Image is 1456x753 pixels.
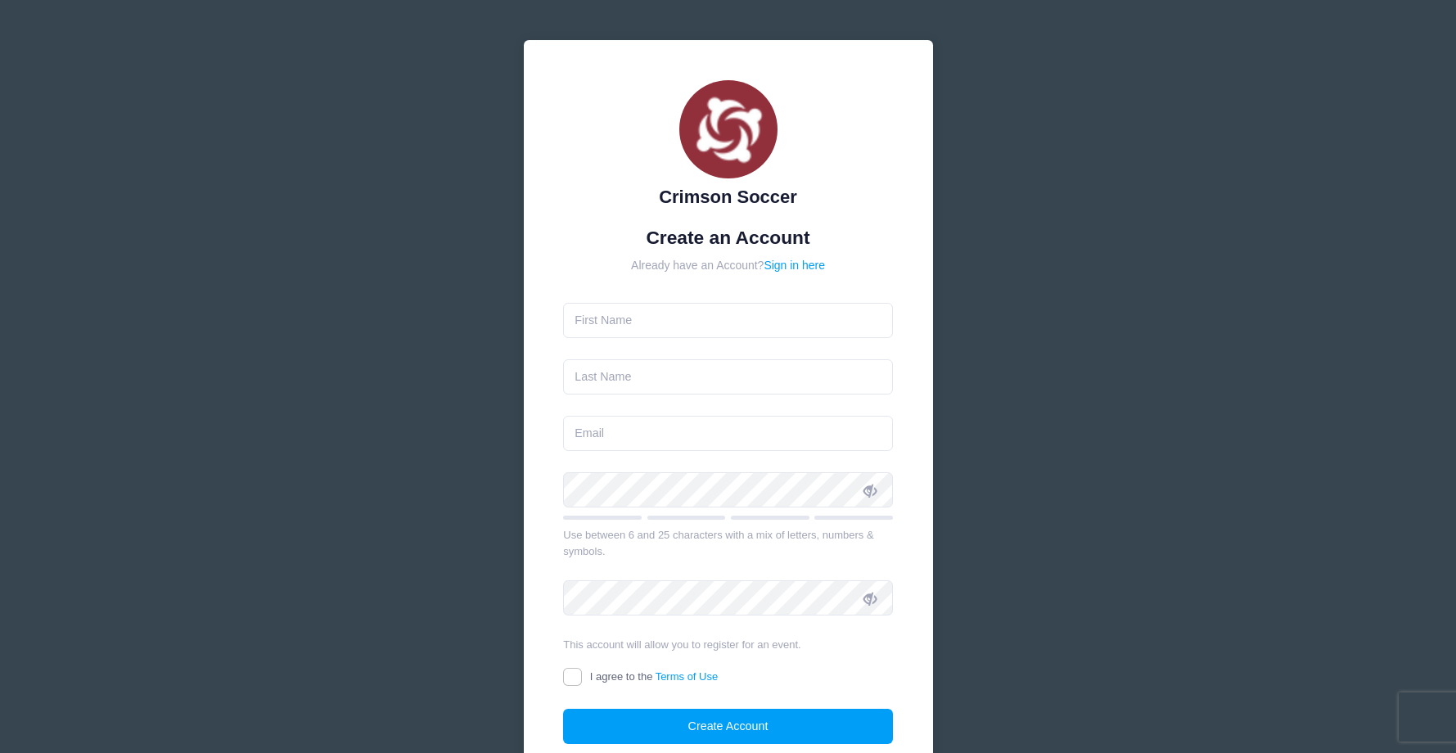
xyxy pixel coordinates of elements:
[563,416,893,451] input: Email
[679,80,778,178] img: Crimson Soccer
[656,670,719,683] a: Terms of Use
[563,227,893,249] h1: Create an Account
[563,303,893,338] input: First Name
[563,668,582,687] input: I agree to theTerms of Use
[764,259,825,272] a: Sign in here
[563,183,893,210] div: Crimson Soccer
[590,670,718,683] span: I agree to the
[563,359,893,395] input: Last Name
[563,637,893,653] div: This account will allow you to register for an event.
[563,257,893,274] div: Already have an Account?
[563,709,893,744] button: Create Account
[563,527,893,559] div: Use between 6 and 25 characters with a mix of letters, numbers & symbols.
